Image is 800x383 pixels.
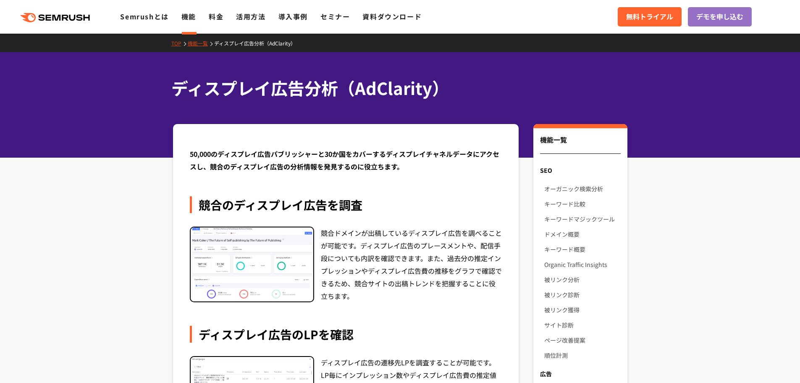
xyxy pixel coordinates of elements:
[320,11,350,21] a: セミナー
[190,326,502,343] div: ディスプレイ広告のLPを確認
[544,348,620,363] a: 順位計測
[236,11,265,21] a: 活用方法
[544,242,620,257] a: キーワード概要
[544,272,620,287] a: 被リンク分析
[544,302,620,317] a: 被リンク獲得
[190,148,502,173] div: 50,000のディスプレイ広告パブリッシャーと30か国をカバーするディスプレイチャネルデータにアクセスし、競合のディスプレイ広告の分析情報を発見するのに役立ちます。
[321,227,502,302] div: 競合ドメインが出稿しているディスプレイ広告を調べることが可能です。ディスプレイ広告のプレースメントや、配信手段についても内訳を確認できます。また、過去分の推定インプレッションやディスプレイ広告費...
[544,317,620,333] a: サイト診断
[188,40,214,47] a: 機能一覧
[171,40,188,47] a: TOP
[544,211,620,227] a: キーワードマジックツール
[626,11,673,22] span: 無料トライアル
[544,181,620,196] a: オーガニック検索分析
[544,333,620,348] a: ページ改善提案
[120,11,168,21] a: Semrushとは
[533,366,627,381] div: 広告
[696,11,743,22] span: デモを申し込む
[544,257,620,272] a: Organic Traffic Insights
[278,11,308,21] a: 導入事例
[544,196,620,211] a: キーワード比較
[533,163,627,178] div: SEO
[190,196,502,213] div: 競合のディスプレイ広告を調査
[618,7,682,26] a: 無料トライアル
[214,40,302,47] a: ディスプレイ広告分析（AdClarity）
[540,135,620,154] div: 機能一覧
[171,76,621,100] h1: ディスプレイ広告分析（AdClarity）
[688,7,752,26] a: デモを申し込む
[544,227,620,242] a: ドメイン概要
[181,11,196,21] a: 機能
[362,11,422,21] a: 資料ダウンロード
[544,287,620,302] a: 被リンク診断
[191,227,313,301] img: 競合のディスプレイ広告を調査
[209,11,223,21] a: 料金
